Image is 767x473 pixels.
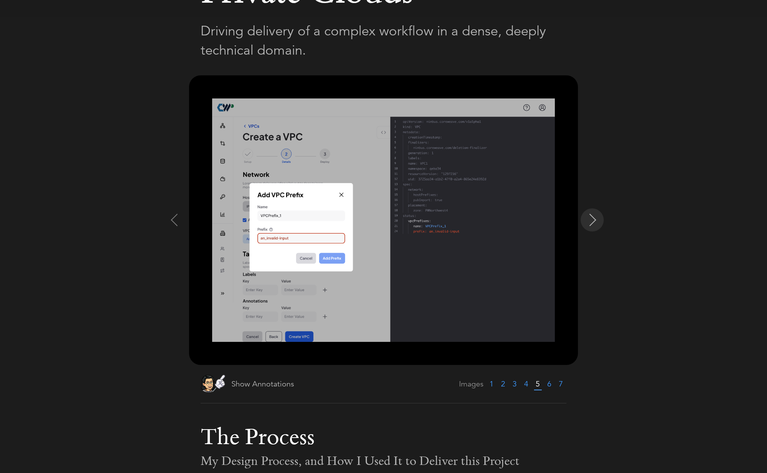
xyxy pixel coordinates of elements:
span: Images [459,365,484,403]
a: 2 [501,379,505,389]
a: Show Annotations [231,365,294,403]
a: 5 [536,379,540,389]
img: 5.png [212,98,555,342]
a: 4 [524,379,528,389]
div: My Design Process, and How I Used It to Deliver this Project [201,453,566,471]
div: Driving delivery of a complex workflow in a dense, deeply technical domain. [201,22,566,75]
a: 3 [512,379,517,389]
img: arrow.svg [168,214,180,226]
a: 6 [547,379,551,389]
div: The Process [201,426,566,451]
a: 1 [489,379,494,389]
a: 7 [559,379,563,389]
img: arrow.svg [587,214,599,226]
